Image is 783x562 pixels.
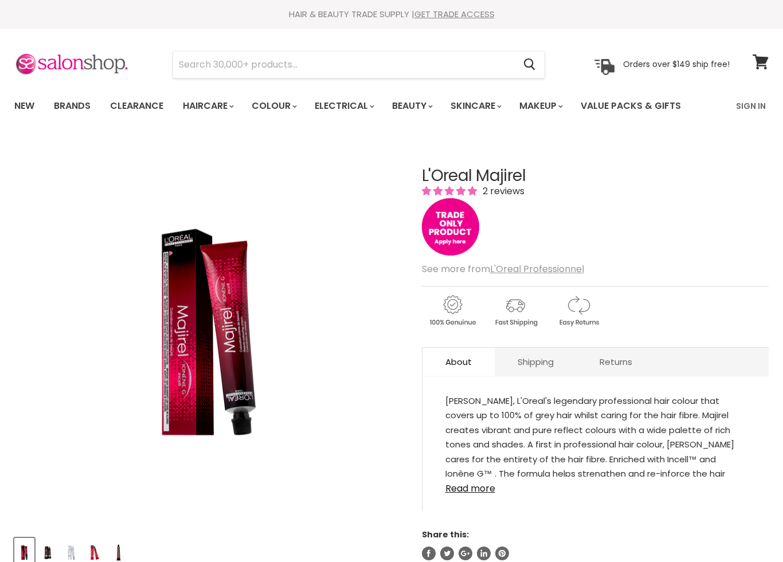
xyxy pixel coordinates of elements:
a: Beauty [383,94,440,118]
aside: Share this: [422,529,769,560]
a: L'Oreal Professionnel [490,262,584,276]
a: Clearance [101,94,172,118]
img: shipping.gif [485,293,546,328]
a: About [422,348,495,376]
a: Brands [45,94,99,118]
span: Share this: [422,529,469,540]
img: returns.gif [548,293,609,328]
a: Value Packs & Gifts [572,94,690,118]
img: L'Oreal Majirel [80,139,338,526]
a: Makeup [511,94,570,118]
a: Sign In [729,94,773,118]
img: tradeonly_small.jpg [422,198,479,256]
ul: Main menu [6,89,710,123]
span: 5.00 stars [422,184,479,198]
div: L'Oreal Majirel image. Click or Scroll to Zoom. [14,139,403,527]
h1: L'Oreal Majirel [422,167,769,185]
button: Search [514,52,545,78]
a: New [6,94,43,118]
a: Shipping [495,348,577,376]
a: Returns [577,348,655,376]
span: See more from [422,262,584,276]
div: [PERSON_NAME], L'Oreal's legendary professional hair colour that covers up to 100% of grey hair w... [445,394,746,477]
form: Product [173,51,545,78]
a: GET TRADE ACCESS [414,8,495,20]
p: Orders over $149 ship free! [623,59,730,69]
img: genuine.gif [422,293,483,328]
a: Skincare [442,94,508,118]
input: Search [173,52,514,78]
a: Haircare [174,94,241,118]
span: 2 reviews [479,184,524,198]
a: Read more [445,477,746,494]
a: Electrical [306,94,381,118]
a: Colour [243,94,304,118]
